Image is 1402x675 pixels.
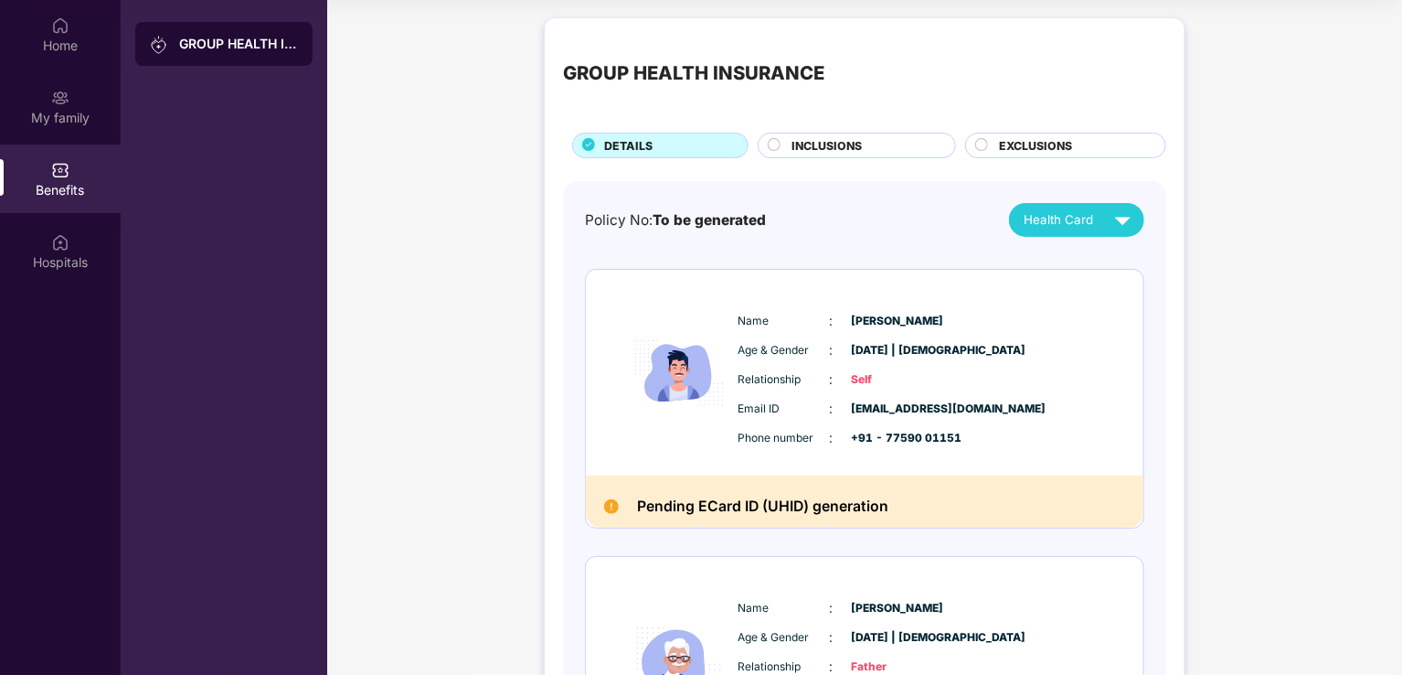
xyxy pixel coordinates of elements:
span: Name [738,313,830,330]
div: GROUP HEALTH INSURANCE [179,35,298,53]
span: : [830,598,834,618]
img: svg+xml;base64,PHN2ZyB3aWR0aD0iMjAiIGhlaWdodD0iMjAiIHZpZXdCb3g9IjAgMCAyMCAyMCIgZmlsbD0ibm9uZSIgeG... [51,89,69,107]
span: Name [738,600,830,617]
span: Self [852,371,943,389]
img: icon [624,292,734,454]
span: [DATE] | [DEMOGRAPHIC_DATA] [852,629,943,647]
span: [EMAIL_ADDRESS][DOMAIN_NAME] [852,401,943,418]
span: To be generated [653,211,766,229]
img: svg+xml;base64,PHN2ZyB3aWR0aD0iMjAiIGhlaWdodD0iMjAiIHZpZXdCb3g9IjAgMCAyMCAyMCIgZmlsbD0ibm9uZSIgeG... [150,36,168,54]
span: [DATE] | [DEMOGRAPHIC_DATA] [852,342,943,359]
div: Policy No: [585,209,766,231]
span: : [830,399,834,419]
img: svg+xml;base64,PHN2ZyBpZD0iQmVuZWZpdHMiIHhtbG5zPSJodHRwOi8vd3d3LnczLm9yZy8yMDAwL3N2ZyIgd2lkdGg9Ij... [51,161,69,179]
span: [PERSON_NAME] [852,600,943,617]
span: : [830,311,834,331]
span: EXCLUSIONS [999,137,1072,155]
span: Phone number [738,430,830,447]
span: Email ID [738,401,830,418]
span: [PERSON_NAME] [852,313,943,330]
span: INCLUSIONS [791,137,862,155]
span: : [830,370,834,390]
div: GROUP HEALTH INSURANCE [563,59,824,88]
img: svg+xml;base64,PHN2ZyBpZD0iSG9tZSIgeG1sbnM9Imh0dHA6Ly93d3cudzMub3JnLzIwMDAvc3ZnIiB3aWR0aD0iMjAiIG... [51,16,69,35]
span: : [830,428,834,448]
img: Pending [604,499,619,514]
span: +91 - 77590 01151 [852,430,943,447]
span: : [830,340,834,360]
span: Relationship [738,371,830,389]
span: Health Card [1024,210,1093,230]
img: svg+xml;base64,PHN2ZyBpZD0iSG9zcGl0YWxzIiB4bWxucz0iaHR0cDovL3d3dy53My5vcmcvMjAwMC9zdmciIHdpZHRoPS... [51,233,69,252]
span: : [830,627,834,648]
img: svg+xml;base64,PHN2ZyB4bWxucz0iaHR0cDovL3d3dy53My5vcmcvMjAwMC9zdmciIHZpZXdCb3g9IjAgMCAyNCAyNCIgd2... [1107,204,1139,236]
button: Health Card [1009,203,1144,237]
h2: Pending ECard ID (UHID) generation [637,494,888,519]
span: Age & Gender [738,629,830,647]
span: Age & Gender [738,342,830,359]
span: DETAILS [604,137,653,155]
